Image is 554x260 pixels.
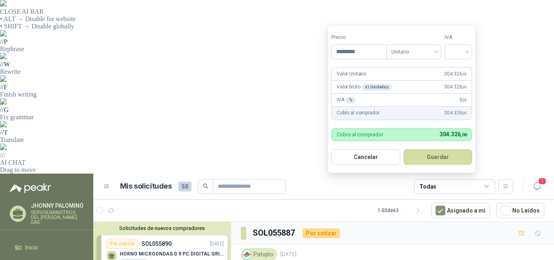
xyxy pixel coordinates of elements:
h3: SOL055887 [253,227,296,239]
p: SERVISUMINISTROS DEL [PERSON_NAME] SAS [31,210,84,225]
button: Solicitudes de nuevos compradores [97,225,228,231]
div: Todas [419,182,436,191]
button: No Leídos [496,203,544,218]
span: 1 [538,177,547,185]
p: [DATE] [280,251,296,258]
h1: Mis solicitudes [120,180,172,192]
img: Company Logo [243,250,251,259]
div: 1 - 50 de 63 [378,204,425,217]
button: 1 [530,179,544,194]
a: Inicio [10,240,84,255]
div: Por cotizar [303,228,340,238]
span: search [203,183,208,189]
span: Inicio [25,243,38,252]
p: JHONNY PALOMINO [31,203,84,208]
img: Logo peakr [10,183,51,193]
span: 58 [178,182,191,191]
button: Asignado a mi [431,203,490,218]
